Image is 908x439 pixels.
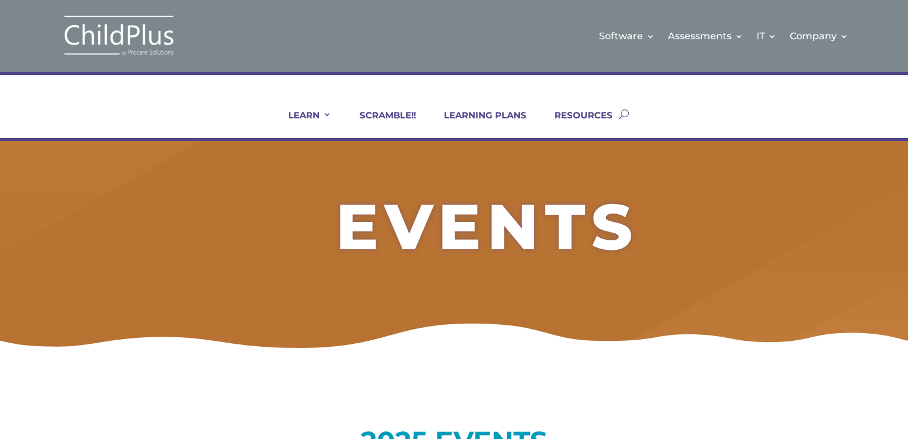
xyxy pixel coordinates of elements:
[345,109,416,138] a: SCRAMBLE!!
[756,12,777,60] a: IT
[540,109,613,138] a: RESOURCES
[599,12,655,60] a: Software
[273,109,332,138] a: LEARN
[107,195,868,265] h2: EVENTS
[668,12,743,60] a: Assessments
[790,12,849,60] a: Company
[429,109,526,138] a: LEARNING PLANS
